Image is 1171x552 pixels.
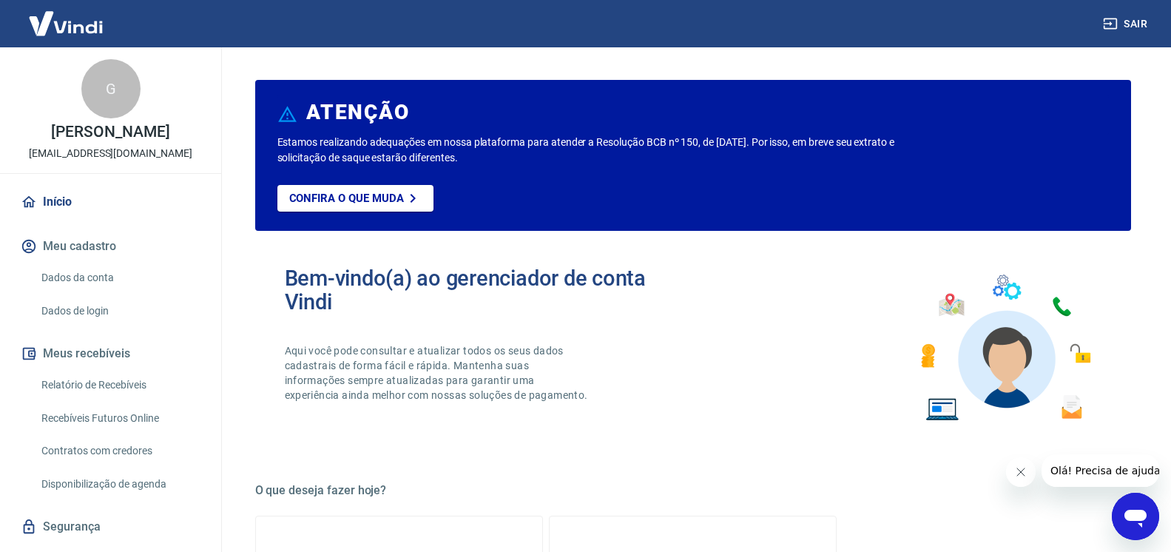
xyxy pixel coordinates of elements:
img: Vindi [18,1,114,46]
h6: ATENÇÃO [306,105,409,120]
a: Segurança [18,511,203,543]
h2: Bem-vindo(a) ao gerenciador de conta Vindi [285,266,693,314]
a: Disponibilização de agenda [36,469,203,499]
a: Dados de login [36,296,203,326]
p: Aqui você pode consultar e atualizar todos os seus dados cadastrais de forma fácil e rápida. Mant... [285,343,591,403]
a: Confira o que muda [277,185,433,212]
button: Sair [1100,10,1153,38]
a: Dados da conta [36,263,203,293]
p: Confira o que muda [289,192,404,205]
img: Imagem de um avatar masculino com diversos icones exemplificando as funcionalidades do gerenciado... [908,266,1101,430]
button: Meu cadastro [18,230,203,263]
button: Meus recebíveis [18,337,203,370]
p: Estamos realizando adequações em nossa plataforma para atender a Resolução BCB nº 150, de [DATE].... [277,135,942,166]
h5: O que deseja fazer hoje? [255,483,1131,498]
p: [EMAIL_ADDRESS][DOMAIN_NAME] [29,146,192,161]
div: G [81,59,141,118]
iframe: Botão para abrir a janela de mensagens [1112,493,1159,540]
iframe: Fechar mensagem [1006,457,1036,487]
span: Olá! Precisa de ajuda? [9,10,124,22]
a: Contratos com credores [36,436,203,466]
a: Relatório de Recebíveis [36,370,203,400]
a: Recebíveis Futuros Online [36,403,203,434]
iframe: Mensagem da empresa [1042,454,1159,487]
p: [PERSON_NAME] [51,124,169,140]
a: Início [18,186,203,218]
